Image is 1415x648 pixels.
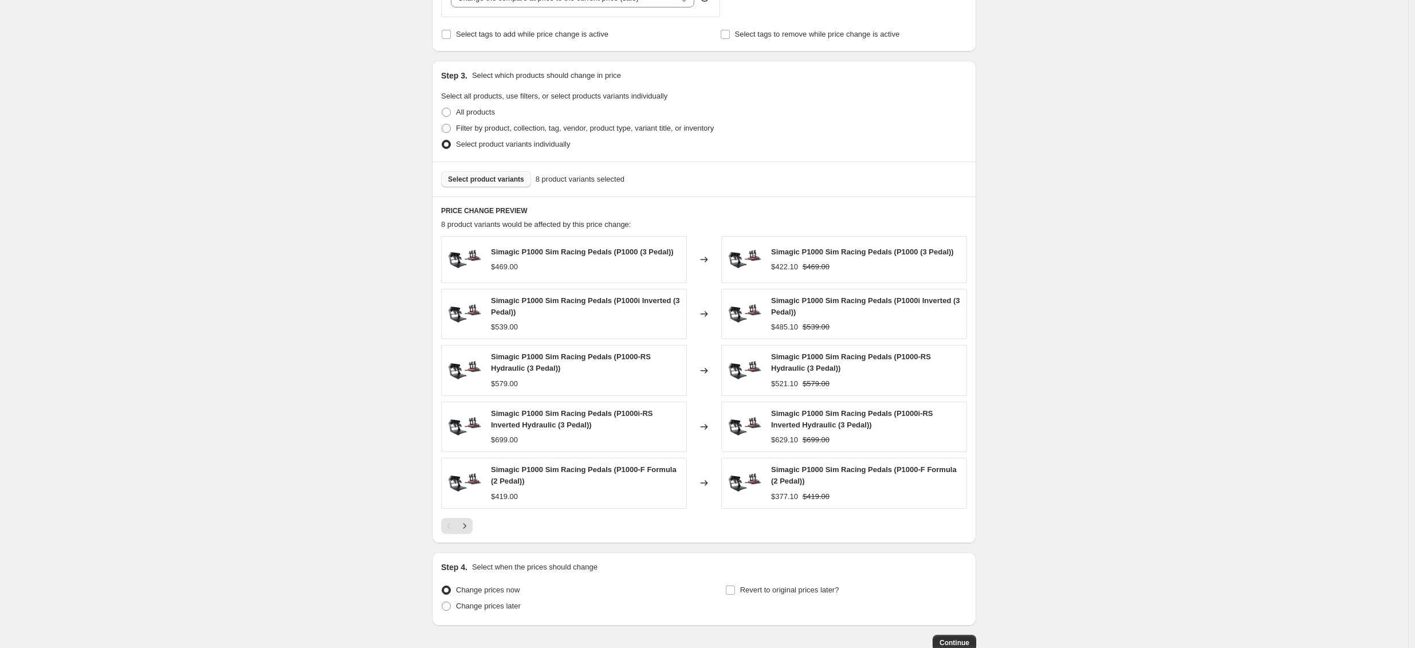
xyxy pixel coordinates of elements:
[491,352,651,372] span: Simagic P1000 Sim Racing Pedals (P1000-RS Hydraulic (3 Pedal))
[472,70,621,81] p: Select which products should change in price
[728,354,762,388] img: sdfghdsfhsdh_80x.png
[441,92,667,100] span: Select all products, use filters, or select products variants individually
[728,410,762,444] img: sdfghdsfhsdh_80x.png
[456,124,714,132] span: Filter by product, collection, tag, vendor, product type, variant title, or inventory
[771,379,798,388] span: $521.10
[803,435,830,444] span: $699.00
[771,492,798,501] span: $377.10
[491,409,653,429] span: Simagic P1000 Sim Racing Pedals (P1000i-RS Inverted Hydraulic (3 Pedal))
[447,410,482,444] img: sdfghdsfhsdh_80x.png
[803,323,830,331] span: $539.00
[771,248,954,256] span: Simagic P1000 Sim Racing Pedals (P1000 (3 Pedal))
[456,586,520,594] span: Change prices now
[447,242,482,277] img: sdfghdsfhsdh_80x.png
[456,140,570,148] span: Select product variants individually
[447,297,482,331] img: sdfghdsfhsdh_80x.png
[735,30,900,38] span: Select tags to remove while price change is active
[441,518,473,534] nav: Pagination
[441,171,531,187] button: Select product variants
[771,465,957,485] span: Simagic P1000 Sim Racing Pedals (P1000-F Formula (2 Pedal))
[771,409,933,429] span: Simagic P1000 Sim Racing Pedals (P1000i-RS Inverted Hydraulic (3 Pedal))
[441,206,967,215] h6: PRICE CHANGE PREVIEW
[491,262,518,271] span: $469.00
[771,435,798,444] span: $629.10
[536,174,624,185] span: 8 product variants selected
[803,379,830,388] span: $579.00
[456,30,608,38] span: Select tags to add while price change is active
[491,492,518,501] span: $419.00
[448,175,524,184] span: Select product variants
[441,70,467,81] h2: Step 3.
[457,518,473,534] button: Next
[491,379,518,388] span: $579.00
[803,492,830,501] span: $419.00
[771,352,931,372] span: Simagic P1000 Sim Racing Pedals (P1000-RS Hydraulic (3 Pedal))
[728,297,762,331] img: sdfghdsfhsdh_80x.png
[441,220,631,229] span: 8 product variants would be affected by this price change:
[728,242,762,277] img: sdfghdsfhsdh_80x.png
[771,262,798,271] span: $422.10
[771,323,798,331] span: $485.10
[491,465,677,485] span: Simagic P1000 Sim Racing Pedals (P1000-F Formula (2 Pedal))
[491,296,680,316] span: Simagic P1000 Sim Racing Pedals (P1000i Inverted (3 Pedal))
[491,435,518,444] span: $699.00
[441,561,467,573] h2: Step 4.
[740,586,839,594] span: Revert to original prices later?
[447,466,482,500] img: sdfghdsfhsdh_80x.png
[491,323,518,331] span: $539.00
[456,108,495,116] span: All products
[940,638,969,647] span: Continue
[803,262,830,271] span: $469.00
[728,466,762,500] img: sdfghdsfhsdh_80x.png
[491,248,674,256] span: Simagic P1000 Sim Racing Pedals (P1000 (3 Pedal))
[472,561,598,573] p: Select when the prices should change
[447,354,482,388] img: sdfghdsfhsdh_80x.png
[771,296,960,316] span: Simagic P1000 Sim Racing Pedals (P1000i Inverted (3 Pedal))
[456,602,521,610] span: Change prices later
